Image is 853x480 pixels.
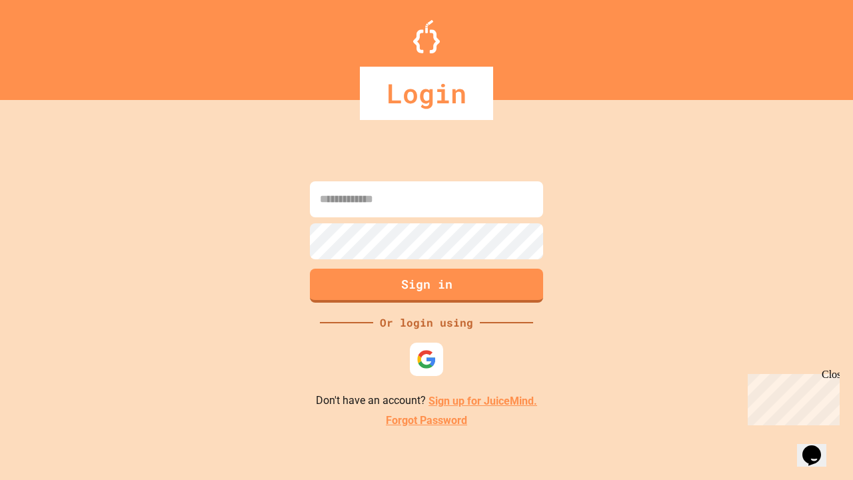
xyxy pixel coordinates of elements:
button: Sign in [310,269,543,303]
iframe: chat widget [742,369,840,425]
img: Logo.svg [413,20,440,53]
img: google-icon.svg [417,349,436,369]
p: Don't have an account? [316,393,537,409]
a: Sign up for JuiceMind. [428,395,537,407]
div: Login [360,67,493,120]
a: Forgot Password [386,413,467,429]
div: Chat with us now!Close [5,5,92,85]
div: Or login using [373,315,480,331]
iframe: chat widget [797,427,840,467]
